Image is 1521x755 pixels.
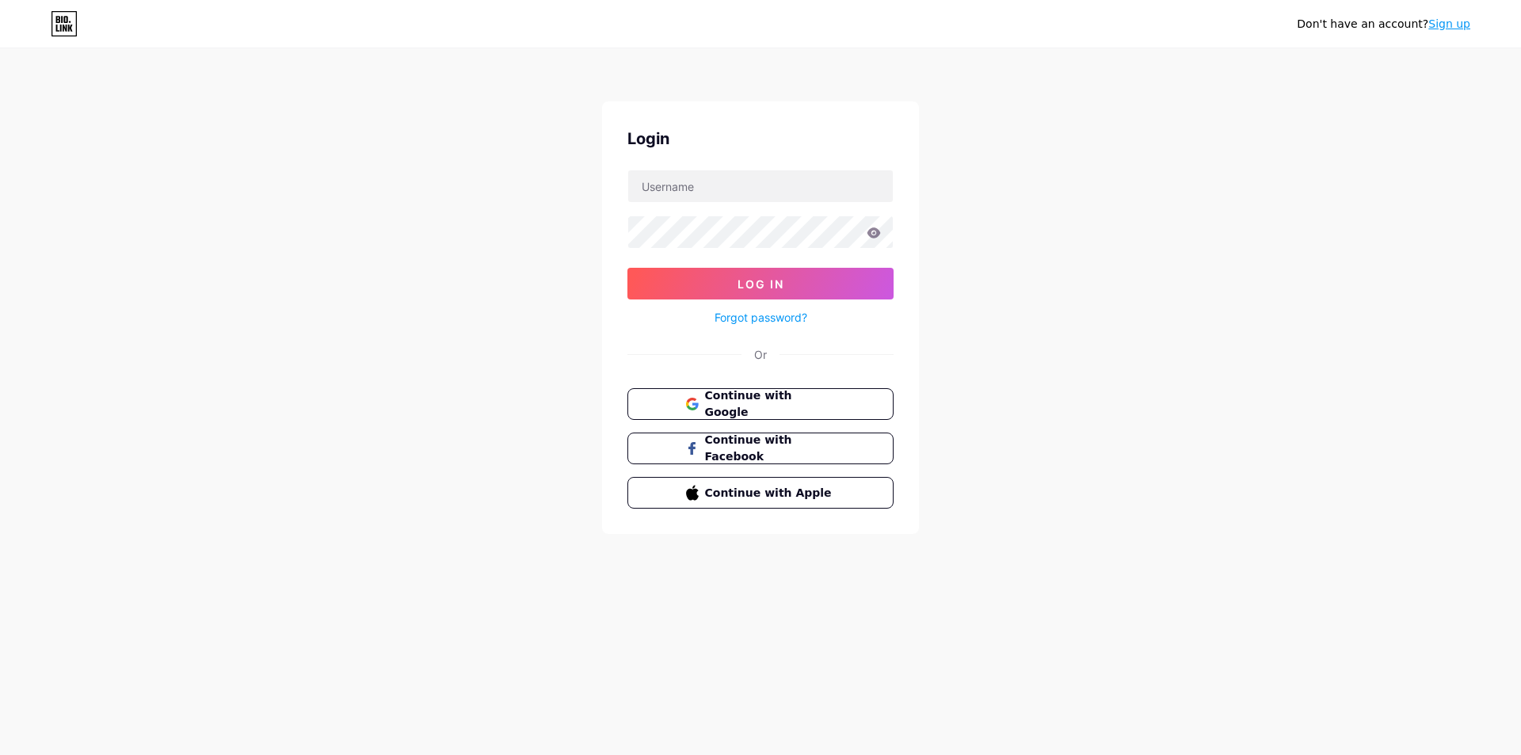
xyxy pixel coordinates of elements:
[715,309,807,326] a: Forgot password?
[627,433,894,464] button: Continue with Facebook
[705,387,836,421] span: Continue with Google
[628,170,893,202] input: Username
[705,485,836,501] span: Continue with Apple
[754,346,767,363] div: Or
[627,388,894,420] button: Continue with Google
[627,268,894,299] button: Log In
[1297,16,1470,32] div: Don't have an account?
[705,432,836,465] span: Continue with Facebook
[738,277,784,291] span: Log In
[627,477,894,509] button: Continue with Apple
[627,127,894,151] div: Login
[1428,17,1470,30] a: Sign up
